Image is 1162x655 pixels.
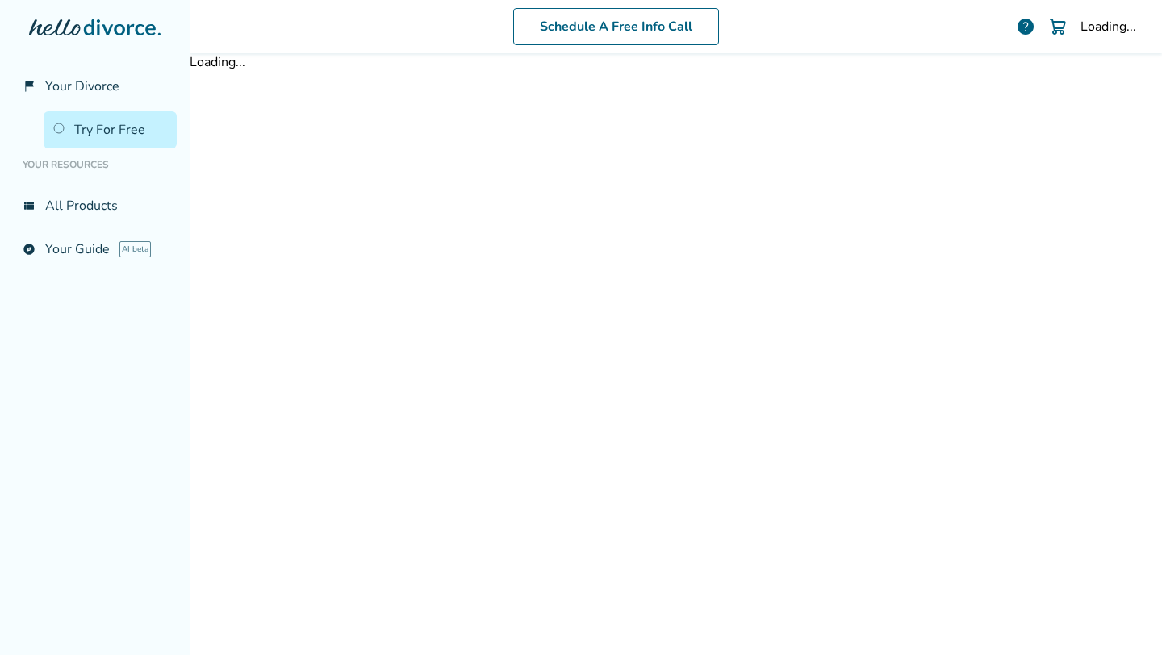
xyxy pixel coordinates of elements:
[45,77,119,95] span: Your Divorce
[1016,17,1035,36] a: help
[119,241,151,257] span: AI beta
[1048,17,1068,36] img: Cart
[1080,18,1136,35] div: Loading...
[23,199,36,212] span: view_list
[13,187,177,224] a: view_listAll Products
[190,53,1162,71] div: Loading...
[13,231,177,268] a: exploreYour GuideAI beta
[44,111,177,148] a: Try For Free
[513,8,719,45] a: Schedule A Free Info Call
[23,243,36,256] span: explore
[23,80,36,93] span: flag_2
[13,148,177,181] li: Your Resources
[13,68,177,105] a: flag_2Your Divorce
